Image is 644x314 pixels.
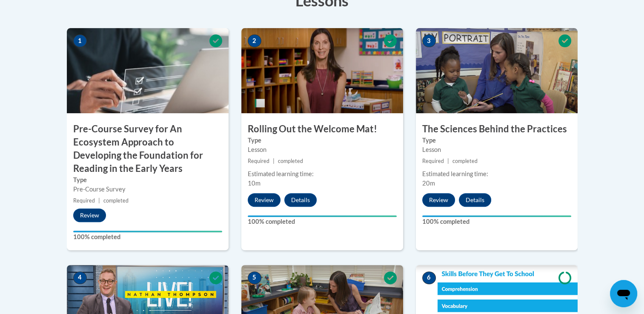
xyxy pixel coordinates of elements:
img: Course Image [416,28,578,113]
button: Details [284,193,317,207]
div: Estimated learning time: [248,169,397,179]
h3: Pre-Course Survey for An Ecosystem Approach to Developing the Foundation for Reading in the Early... [67,123,229,175]
span: 3 [422,34,436,47]
div: Pre-Course Survey [73,185,222,194]
span: completed [278,158,303,164]
span: 5 [248,271,261,284]
span: 10m [248,180,260,187]
button: Details [459,193,491,207]
span: 4 [73,271,87,284]
span: | [447,158,449,164]
label: 100% completed [248,217,397,226]
button: Review [73,208,106,222]
span: 1 [73,34,87,47]
h3: Rolling Out the Welcome Mat! [241,123,403,136]
img: Course Image [241,28,403,113]
button: Review [248,193,280,207]
label: Type [248,136,397,145]
span: completed [452,158,478,164]
span: Required [73,197,95,204]
span: Required [422,158,444,164]
div: Your progress [73,231,222,232]
label: 100% completed [422,217,571,226]
span: 20m [422,180,435,187]
div: Estimated learning time: [422,169,571,179]
span: completed [103,197,129,204]
div: Lesson [422,145,571,154]
label: 100% completed [73,232,222,242]
label: Type [73,175,222,185]
img: Course Image [67,28,229,113]
div: Your progress [248,215,397,217]
span: | [98,197,100,204]
span: 6 [422,271,436,284]
h3: The Sciences Behind the Practices [416,123,578,136]
div: Lesson [248,145,397,154]
span: 2 [248,34,261,47]
span: | [273,158,275,164]
button: Review [422,193,455,207]
div: Your progress [422,215,571,217]
label: Type [422,136,571,145]
iframe: Button to launch messaging window [610,280,637,307]
span: Required [248,158,269,164]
